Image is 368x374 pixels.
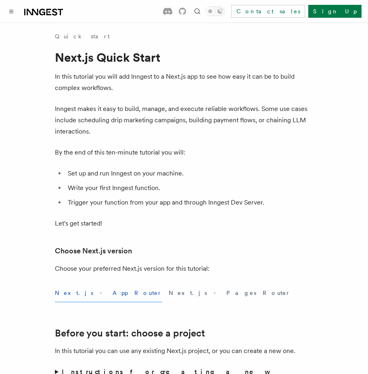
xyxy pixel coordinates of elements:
[55,284,162,302] button: Next.js - App Router
[65,182,313,194] li: Write your first Inngest function.
[308,5,362,18] a: Sign Up
[55,147,313,158] p: By the end of this ten-minute tutorial you will:
[205,6,225,16] button: Toggle dark mode
[169,284,291,302] button: Next.js - Pages Router
[55,103,313,137] p: Inngest makes it easy to build, manage, and execute reliable workflows. Some use cases include sc...
[55,328,205,339] a: Before you start: choose a project
[55,218,313,229] p: Let's get started!
[55,32,110,40] a: Quick start
[55,71,313,94] p: In this tutorial you will add Inngest to a Next.js app to see how easy it can be to build complex...
[65,168,313,179] li: Set up and run Inngest on your machine.
[55,50,313,65] h1: Next.js Quick Start
[6,6,16,16] button: Toggle navigation
[65,197,313,208] li: Trigger your function from your app and through Inngest Dev Server.
[55,345,313,357] p: In this tutorial you can use any existing Next.js project, or you can create a new one.
[192,6,202,16] button: Find something...
[55,245,132,257] a: Choose Next.js version
[55,263,313,274] p: Choose your preferred Next.js version for this tutorial:
[231,5,305,18] a: Contact sales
